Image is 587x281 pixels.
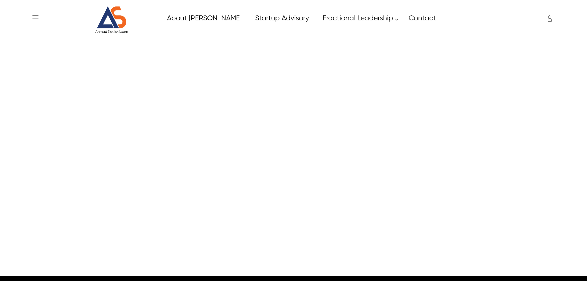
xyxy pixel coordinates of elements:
[88,6,135,34] img: Website Logo for Ahmad Siddiqui
[248,11,316,25] a: Startup Advisory
[544,12,553,25] div: Enter to Open SignUp and Register OverLay
[160,11,248,25] a: About Ahmad
[316,11,402,25] a: Fractional Leadership
[77,6,146,34] a: Website Logo for Ahmad Siddiqui
[402,11,442,25] a: Contact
